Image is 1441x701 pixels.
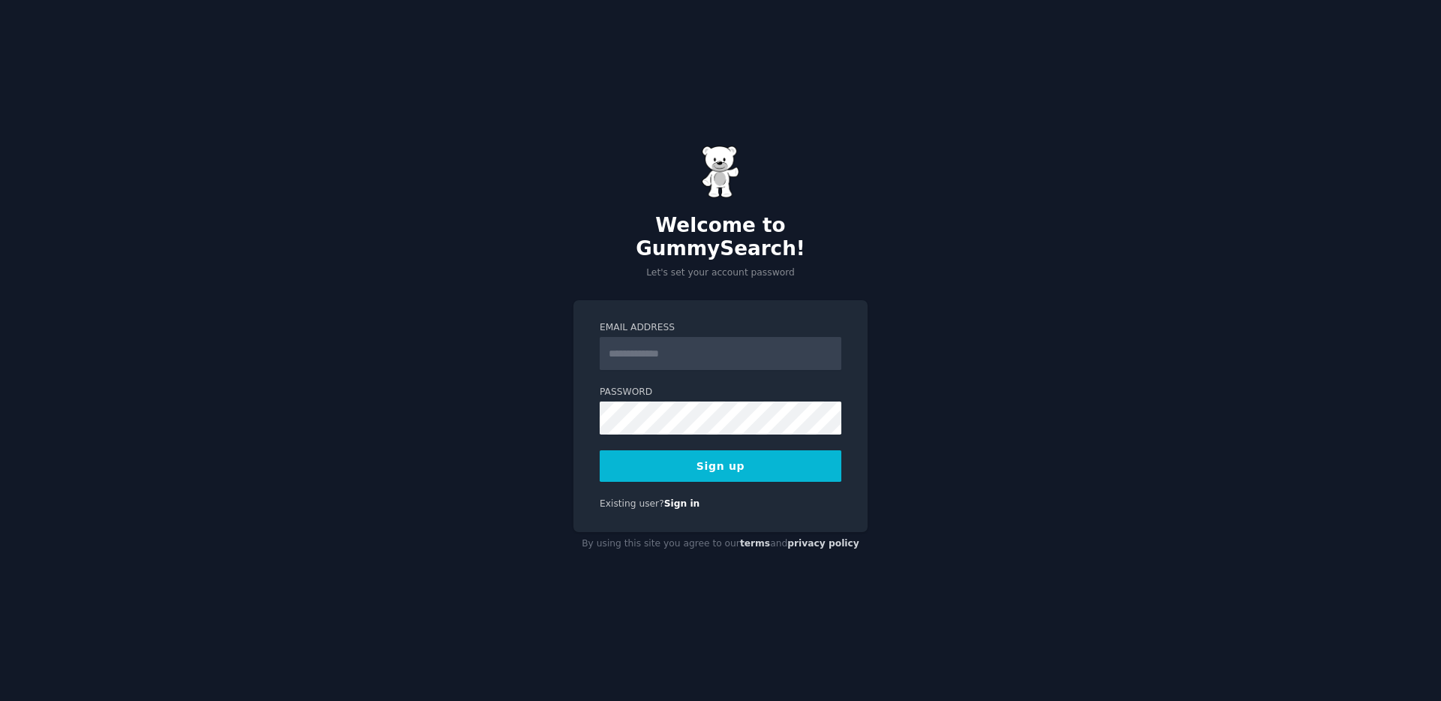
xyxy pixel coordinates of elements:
label: Password [600,386,841,399]
button: Sign up [600,450,841,482]
a: Sign in [664,498,700,509]
label: Email Address [600,321,841,335]
a: privacy policy [787,538,859,549]
div: By using this site you agree to our and [573,532,868,556]
span: Existing user? [600,498,664,509]
img: Gummy Bear [702,146,739,198]
h2: Welcome to GummySearch! [573,214,868,261]
p: Let's set your account password [573,266,868,280]
a: terms [740,538,770,549]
